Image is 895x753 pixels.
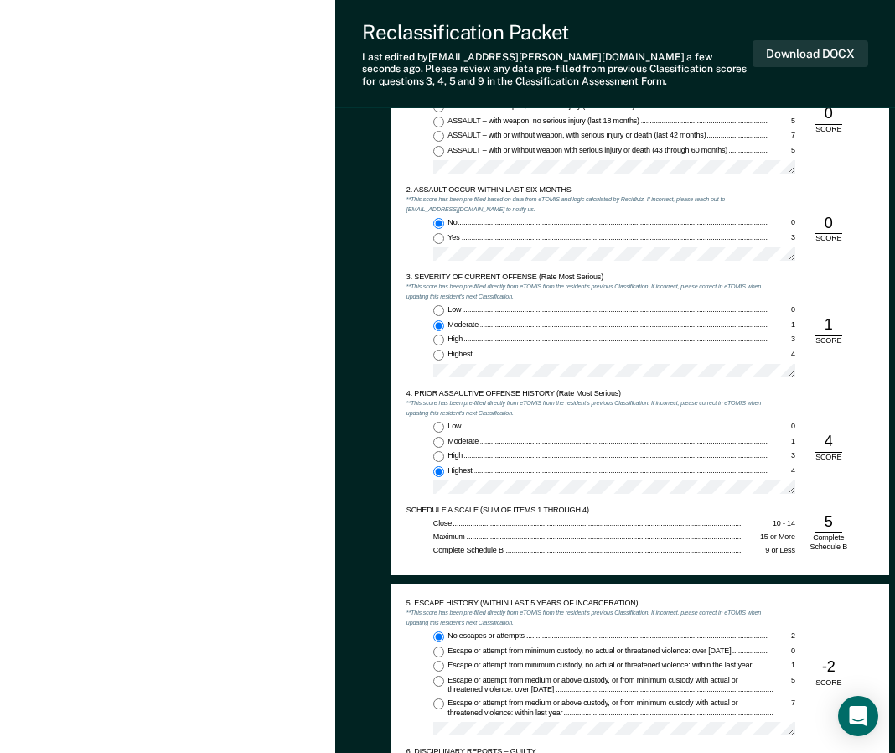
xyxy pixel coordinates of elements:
input: Escape or attempt from medium or above custody, or from minimum custody with actual or threatened... [433,676,444,687]
span: Escape or attempt from minimum custody, no actual or threatened violence: over [DATE] [447,647,732,655]
div: 4. PRIOR ASSAULTIVE OFFENSE HISTORY (Rate Most Serious) [406,389,768,399]
div: SCHEDULE A SCALE (SUM OF ITEMS 1 THROUGH 4) [406,506,768,516]
span: Complete Schedule B [433,546,505,554]
button: Download DOCX [753,40,868,68]
span: Moderate [447,320,480,329]
span: ASSAULT – with weapon, no serious injury (last 18 months) [447,117,640,125]
span: Low [447,305,463,314]
input: Escape or attempt from minimum custody, no actual or threatened violence: within the last year1 [433,661,444,672]
div: 3 [768,233,795,243]
div: 15 or More [742,532,795,543]
div: 1 [815,315,842,335]
input: Highest4 [433,466,444,477]
div: 0 [768,647,795,657]
div: 3 [768,451,795,461]
div: 0 [815,104,842,124]
div: 4 [768,350,795,360]
div: SCORE [809,336,849,346]
span: Escape or attempt from medium or above custody, or from minimum custody with actual or threatened... [447,676,737,694]
div: 4 [815,432,842,452]
span: Yes [447,233,461,241]
div: Last edited by [EMAIL_ADDRESS][PERSON_NAME][DOMAIN_NAME] . Please review any data pre-filled from... [362,51,753,87]
div: Reclassification Packet [362,20,753,44]
input: Moderate1 [433,437,444,448]
span: High [447,451,464,460]
span: a few seconds ago [362,51,712,75]
div: 7 [768,131,795,141]
span: ASSAULT – with or without weapon with serious injury or death (43 through 60 months) [447,146,729,154]
div: 2. ASSAULT OCCUR WITHIN LAST SIX MONTHS [406,185,768,195]
div: 7 [773,698,795,709]
div: 5 [815,512,842,532]
div: SCORE [809,125,849,135]
div: 0 [815,214,842,234]
div: SCORE [809,234,849,244]
div: 3 [768,335,795,345]
div: 5 [768,146,795,156]
div: 5 [768,117,795,127]
div: 5 [773,676,795,686]
span: No escapes or attempts [447,631,525,640]
span: Low [447,422,463,430]
span: High [447,335,464,343]
div: 1 [768,437,795,447]
span: Moderate [447,437,480,445]
div: 10 - 14 [742,519,795,529]
input: Yes3 [433,233,444,244]
span: Close [433,519,453,527]
div: 0 [768,218,795,228]
em: **This score has been pre-filled directly from eTOMIS from the resident's previous Classification... [406,283,761,300]
span: Highest [447,350,473,358]
input: No0 [433,218,444,229]
em: **This score has been pre-filled directly from eTOMIS from the resident's previous Classification... [406,609,761,626]
input: Highest4 [433,350,444,361]
div: SCORE [809,678,849,688]
input: Low0 [433,305,444,316]
input: ASSAULT – with weapon, no serious injury (last 18 months)5 [433,117,444,127]
span: Highest [447,466,473,475]
input: Low0 [433,422,444,433]
em: **This score has been pre-filled based on data from eTOMIS and logic calculated by Recidiviz. If ... [406,195,725,213]
em: **This score has been pre-filled directly from eTOMIS from the resident's previous Classification... [406,399,761,417]
input: ASSAULT – with or without weapon, with serious injury or death (last 42 months)7 [433,131,444,142]
div: Complete Schedule B [809,533,849,553]
input: Escape or attempt from minimum custody, no actual or threatened violence: over [DATE]0 [433,647,444,657]
div: 1 [768,661,795,671]
div: 0 [768,305,795,315]
div: 0 [768,422,795,432]
span: Maximum [433,532,467,541]
div: 3. SEVERITY OF CURRENT OFFENSE (Rate Most Serious) [406,273,768,283]
input: No escapes or attempts-2 [433,631,444,642]
input: Escape or attempt from medium or above custody, or from minimum custody with actual or threatened... [433,698,444,709]
span: Escape or attempt from medium or above custody, or from minimum custody with actual or threatened... [447,698,737,717]
span: Escape or attempt from minimum custody, no actual or threatened violence: within the last year [447,661,753,669]
input: High3 [433,451,444,462]
div: 5. ESCAPE HISTORY (WITHIN LAST 5 YEARS OF INCARCERATION) [406,599,768,609]
div: 1 [768,320,795,330]
div: 4 [768,466,795,476]
div: Open Intercom Messenger [838,696,878,736]
input: High3 [433,335,444,345]
input: Moderate1 [433,320,444,331]
span: No [447,218,458,226]
div: -2 [815,657,842,678]
input: ASSAULT – with or without weapon with serious injury or death (43 through 60 months)5 [433,146,444,157]
span: ASSAULT – with or without weapon, with serious injury or death (last 42 months) [447,131,707,139]
div: 9 or Less [742,546,795,556]
div: SCORE [809,453,849,463]
div: -2 [768,631,795,641]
